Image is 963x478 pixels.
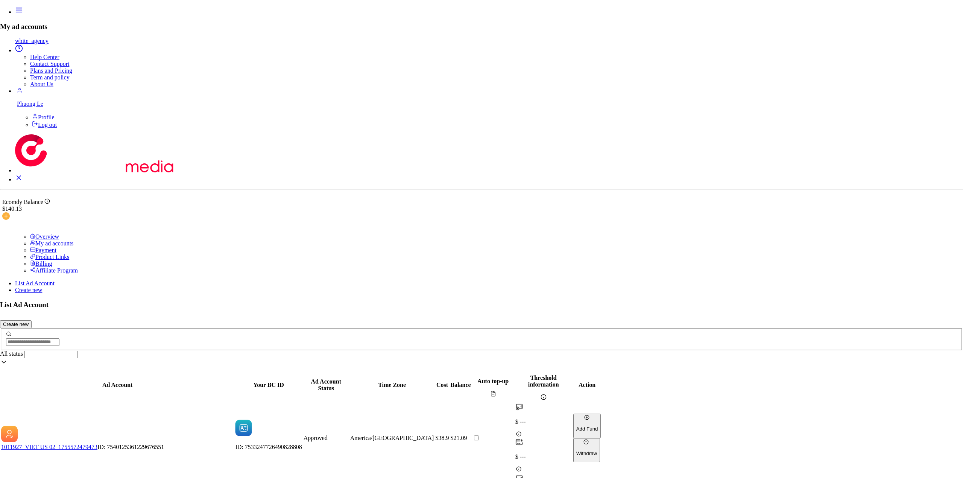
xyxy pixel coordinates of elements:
[35,260,52,267] span: Billing
[30,240,73,247] a: My ad accounts
[30,81,53,87] span: About Us
[30,67,72,74] span: Plans and Pricing
[30,61,69,67] span: Contact Support
[576,451,597,456] p: Withdraw
[304,435,328,441] span: Approved
[30,233,59,240] a: Overview
[2,199,43,205] span: Ecomdy Balance
[15,280,55,286] span: List Ad Account
[515,438,523,446] img: top-up amount
[515,419,572,425] p: $ ---
[35,247,56,253] span: Payment
[24,351,78,358] input: Search for option
[350,435,434,441] span: America/[GEOGRAPHIC_DATA]
[17,100,963,107] p: Phuong Le
[235,444,302,451] p: ID: 7533247726490828808
[311,378,341,391] span: Ad Account Status
[2,206,22,212] span: $140.13
[30,260,52,267] a: Billing
[30,54,59,60] span: Help Center
[17,88,963,107] a: Phuong Le
[472,378,514,385] p: Auto top-up
[1,444,97,450] a: 1011927_VIET US 02_1755572479473
[30,267,78,274] a: Affiliate Program
[573,414,601,438] button: Add Fund
[35,267,78,274] span: Affiliate Program
[23,174,30,181] img: menu
[15,167,180,174] a: logo
[30,254,69,260] a: Product Links
[573,438,600,463] button: Withdraw
[30,74,70,81] span: Term and policy
[235,420,252,436] img: ic-ba-acc.ded83a64.svg
[378,382,406,388] span: Time Zone
[15,38,49,44] a: white_agency
[515,374,572,388] p: Threshold information
[450,382,471,388] span: Balance
[38,122,57,128] span: Log out
[436,382,448,388] span: Cost
[1,444,234,451] div: <span class='underline'>1011927_VIET US 02_1755572479473</span></br>7540125361229676551
[435,435,449,441] span: $38.9
[515,454,572,460] p: $ ---
[102,382,132,388] span: Ad Account
[2,212,10,220] img: image
[30,247,56,253] a: Payment
[1,426,18,442] img: ic-ads-acc.e4c84228.svg
[15,134,180,172] img: logo
[38,114,55,120] span: Profile
[97,444,164,450] span: ID: 7540125361229676551
[253,382,284,388] span: Your BC ID
[450,435,467,441] span: $21.09
[35,254,69,260] span: Product Links
[576,426,598,432] p: Add Fund
[17,113,963,128] ul: Phuong Le
[15,287,42,293] span: Create new
[35,233,59,240] span: Overview
[35,240,73,247] span: My ad accounts
[3,321,29,327] span: Create new
[515,403,523,411] img: top-up amount
[579,382,595,388] span: Action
